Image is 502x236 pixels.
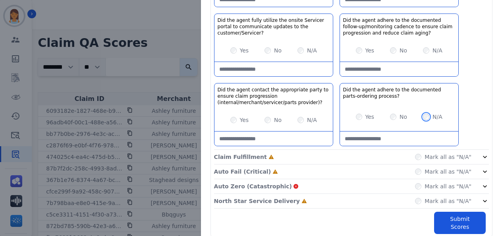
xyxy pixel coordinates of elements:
[307,116,317,124] label: N/A
[218,17,330,36] h3: Did the agent fully utilize the onsite Servicer portal to communicate updates to the customer/Ser...
[425,168,471,176] label: Mark all as "N/A"
[343,87,455,99] h3: Did the agent adhere to the documented parts-ordering process?
[214,182,292,190] p: Auto Zero (Catastrophic)
[240,46,249,54] label: Yes
[365,113,375,121] label: Yes
[425,153,471,161] label: Mark all as "N/A"
[274,116,282,124] label: No
[400,46,407,54] label: No
[434,212,486,234] button: Submit Scores
[432,46,442,54] label: N/A
[240,116,249,124] label: Yes
[425,182,471,190] label: Mark all as "N/A"
[307,46,317,54] label: N/A
[343,17,455,36] h3: Did the agent adhere to the documented follow-up/monitoring cadence to ensure claim progression a...
[274,46,282,54] label: No
[425,197,471,205] label: Mark all as "N/A"
[214,153,267,161] p: Claim Fulfillment
[365,46,375,54] label: Yes
[432,113,442,121] label: N/A
[400,113,407,121] label: No
[214,168,271,176] p: Auto Fail (Critical)
[214,197,300,205] p: North Star Service Delivery
[218,87,330,106] h3: Did the agent contact the appropriate party to ensure claim progression (internal/merchant/servic...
